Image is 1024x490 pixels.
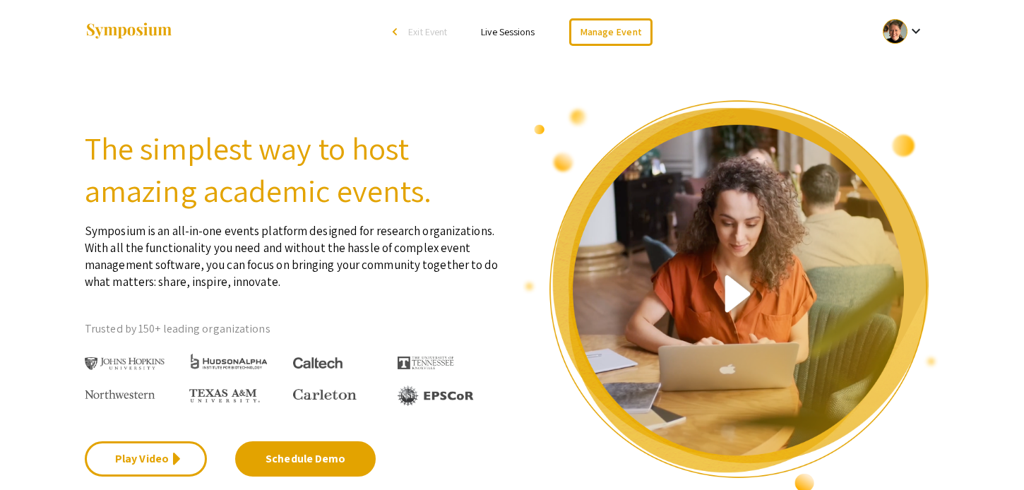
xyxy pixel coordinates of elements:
a: Manage Event [569,18,653,46]
img: Johns Hopkins University [85,357,165,371]
p: Symposium is an all-in-one events platform designed for research organizations. With all the func... [85,212,501,290]
iframe: Chat [11,426,60,479]
mat-icon: Expand account dropdown [907,23,924,40]
img: HudsonAlpha [189,353,269,369]
a: Play Video [85,441,207,477]
img: EPSCOR [398,386,475,406]
p: Trusted by 150+ leading organizations [85,318,501,340]
button: Expand account dropdown [868,16,939,47]
h2: The simplest way to host amazing academic events. [85,127,501,212]
img: Caltech [293,357,343,369]
img: Symposium by ForagerOne [85,22,173,41]
div: arrow_back_ios [393,28,401,36]
img: The University of Tennessee [398,357,454,369]
img: Northwestern [85,390,155,398]
span: Exit Event [408,25,447,38]
a: Live Sessions [481,25,535,38]
img: Texas A&M University [189,389,260,403]
img: Carleton [293,389,357,400]
a: Schedule Demo [235,441,376,477]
